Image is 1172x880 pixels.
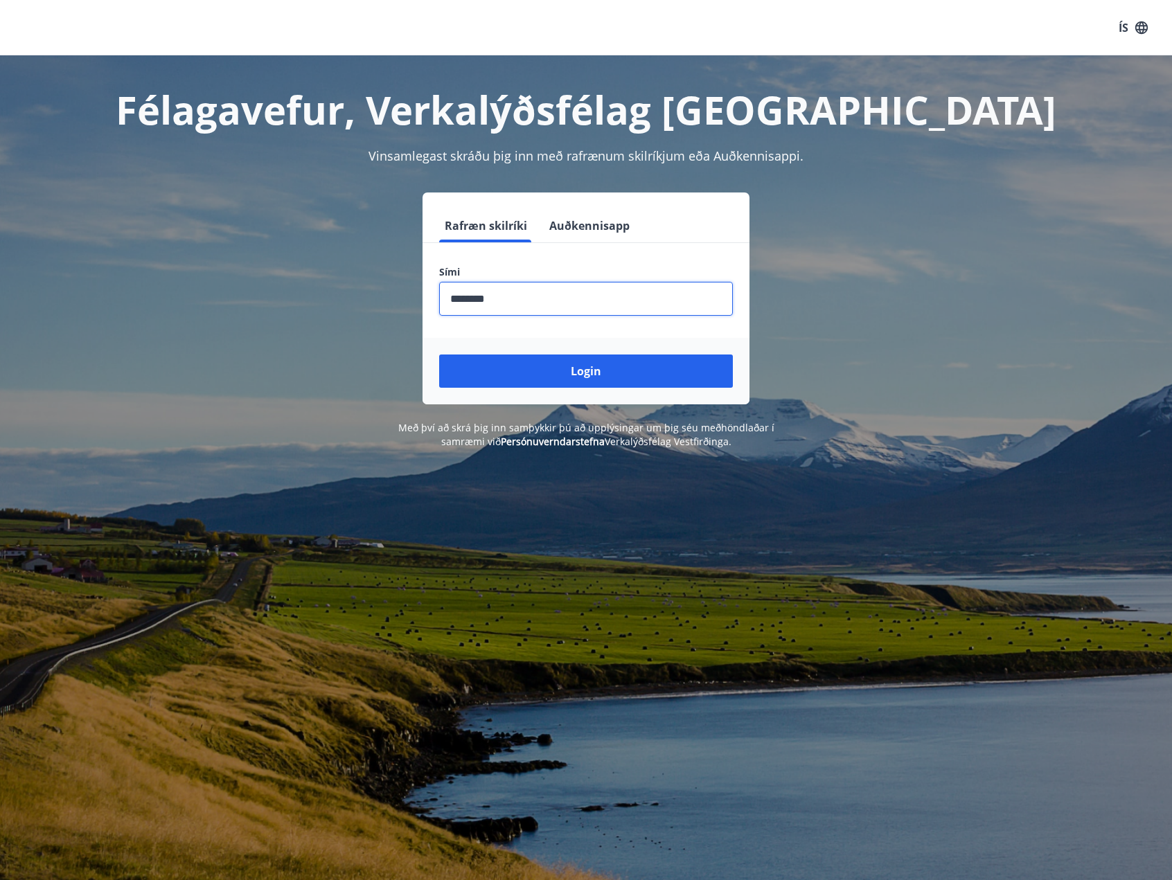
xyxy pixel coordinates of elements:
span: Vinsamlegast skráðu þig inn með rafrænum skilríkjum eða Auðkennisappi. [369,147,803,164]
button: ÍS [1111,15,1155,40]
button: Rafræn skilríki [439,209,533,242]
button: Login [439,354,733,388]
h1: Félagavefur, Verkalýðsfélag [GEOGRAPHIC_DATA] [104,83,1068,136]
a: Persónuverndarstefna [501,435,605,448]
label: Sími [439,265,733,279]
span: Með því að skrá þig inn samþykkir þú að upplýsingar um þig séu meðhöndlaðar í samræmi við Verkalý... [398,421,774,448]
button: Auðkennisapp [544,209,635,242]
